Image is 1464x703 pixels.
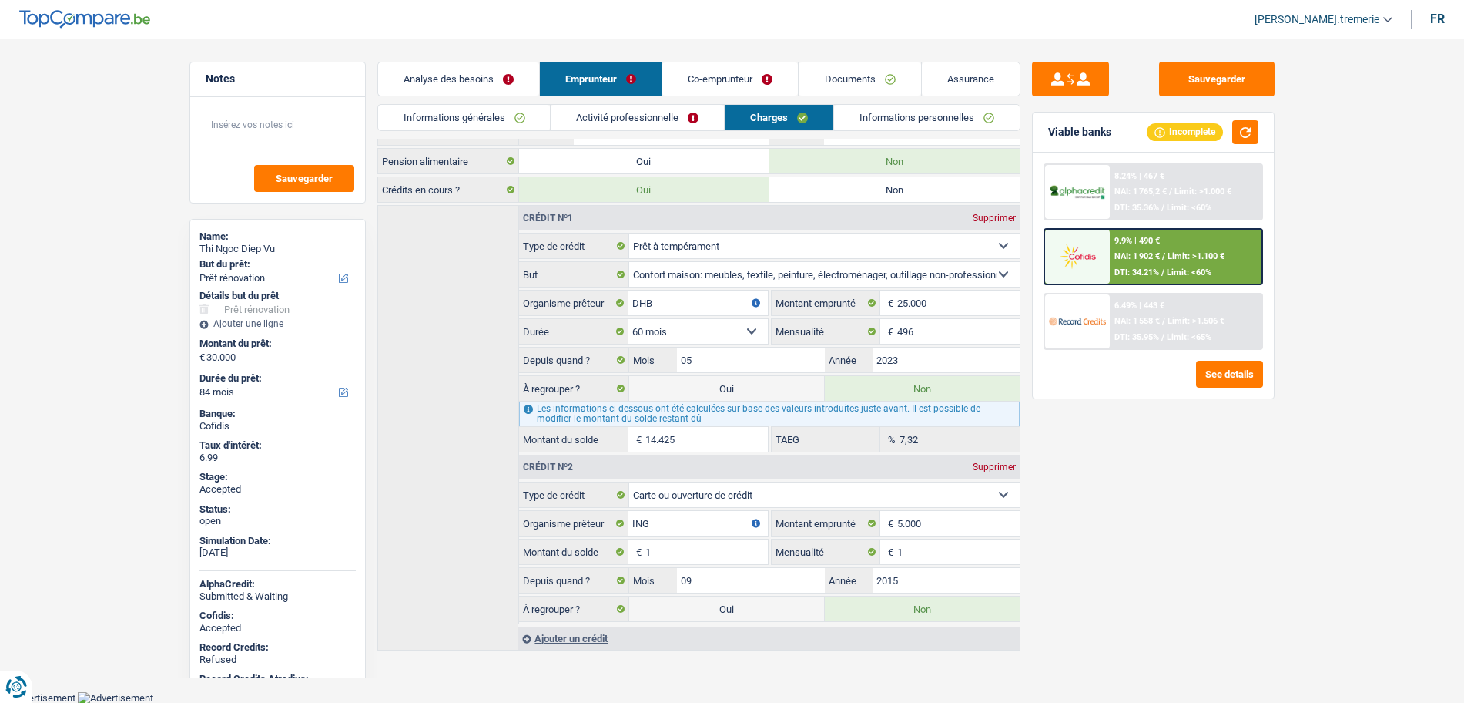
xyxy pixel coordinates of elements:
[519,177,769,202] label: Oui
[629,348,677,372] label: Mois
[199,408,356,420] div: Banque:
[1242,7,1392,32] a: [PERSON_NAME].tremerie
[1255,13,1379,26] span: [PERSON_NAME].tremerie
[199,439,356,452] div: Taux d'intérêt:
[1114,316,1160,326] span: NAI: 1 558 €
[1114,251,1160,261] span: NAI: 1 902 €
[1161,203,1164,213] span: /
[1147,123,1223,140] div: Incomplete
[880,291,897,315] span: €
[880,511,897,536] span: €
[519,462,577,472] div: Crédit nº2
[378,62,539,96] a: Analyse des besoins
[519,540,628,564] label: Montant du solde
[199,452,356,464] div: 6.99
[1114,267,1159,277] span: DTI: 34.21%
[825,376,1020,401] label: Non
[199,243,356,255] div: Thi Ngoc Diep Vu
[1114,187,1167,197] span: NAI: 1 765,2 €
[1048,126,1111,139] div: Viable banks
[969,214,1020,223] div: Supprimer
[825,568,873,593] label: Année
[1114,236,1160,246] div: 9.9% | 490 €
[519,214,577,223] div: Crédit nº1
[1114,332,1159,342] span: DTI: 35.95%
[519,319,628,344] label: Durée
[519,511,628,536] label: Organisme prêteur
[518,627,1019,650] div: Ajouter un crédit
[1114,171,1164,181] div: 8.24% | 467 €
[772,319,881,344] label: Mensualité
[519,483,629,507] label: Type de crédit
[199,483,356,496] div: Accepted
[519,427,628,452] label: Montant du solde
[1159,62,1275,96] button: Sauvegarder
[199,578,356,590] div: AlphaCredit:
[880,427,900,452] span: %
[629,376,824,401] label: Oui
[199,290,356,302] div: Détails but du prêt
[825,597,1020,621] label: Non
[1162,251,1165,261] span: /
[540,62,662,96] a: Emprunteur
[519,568,629,593] label: Depuis quand ?
[199,535,356,547] div: Simulation Date:
[922,62,1020,96] a: Assurance
[769,149,1020,173] label: Non
[873,568,1020,593] input: AAAA
[519,348,629,372] label: Depuis quand ?
[1162,316,1165,326] span: /
[378,149,519,173] label: Pension alimentaire
[19,10,150,29] img: TopCompare Logo
[880,540,897,564] span: €
[1049,307,1106,335] img: Record Credits
[1169,187,1172,197] span: /
[199,654,356,666] div: Refused
[519,149,769,173] label: Oui
[799,62,920,96] a: Documents
[677,348,824,372] input: MM
[880,319,897,344] span: €
[378,177,519,202] label: Crédits en cours ?
[662,62,798,96] a: Co-emprunteur
[519,262,629,287] label: But
[199,610,356,622] div: Cofidis:
[199,230,356,243] div: Name:
[772,291,881,315] label: Montant emprunté
[254,165,354,192] button: Sauvegarder
[628,427,645,452] span: €
[199,622,356,634] div: Accepted
[1174,187,1231,197] span: Limit: >1.000 €
[199,372,353,385] label: Durée du prêt:
[378,105,551,130] a: Informations générales
[276,173,333,183] span: Sauvegarder
[628,540,645,564] span: €
[199,471,356,483] div: Stage:
[199,338,353,350] label: Montant du prêt:
[519,376,629,401] label: À regrouper ?
[199,641,356,654] div: Record Credits:
[769,177,1020,202] label: Non
[873,348,1020,372] input: AAAA
[199,420,356,432] div: Cofidis
[199,258,353,271] label: But du prêt:
[199,318,356,329] div: Ajouter une ligne
[1114,203,1159,213] span: DTI: 35.36%
[1049,183,1106,201] img: AlphaCredit
[969,462,1020,472] div: Supprimer
[1168,316,1224,326] span: Limit: >1.506 €
[1168,251,1224,261] span: Limit: >1.100 €
[1049,242,1106,271] img: Cofidis
[1161,332,1164,342] span: /
[206,72,350,86] h5: Notes
[1167,203,1211,213] span: Limit: <60%
[199,547,356,559] div: [DATE]
[629,568,677,593] label: Mois
[199,673,356,685] div: Record Credits Atradius:
[519,291,628,315] label: Organisme prêteur
[199,351,205,364] span: €
[519,402,1019,426] div: Les informations ci-dessous ont été calculées sur base des valeurs introduites juste avant. Il es...
[199,503,356,516] div: Status:
[519,234,629,258] label: Type de crédit
[1161,267,1164,277] span: /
